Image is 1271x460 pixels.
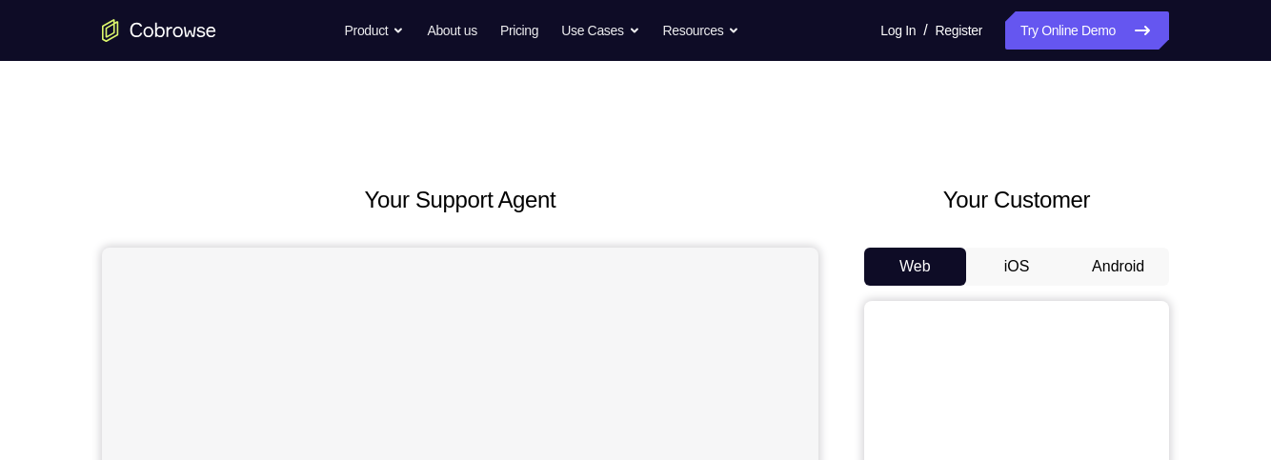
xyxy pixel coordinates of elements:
[561,11,639,50] button: Use Cases
[500,11,538,50] a: Pricing
[923,19,927,42] span: /
[864,183,1169,217] h2: Your Customer
[966,248,1068,286] button: iOS
[345,11,405,50] button: Product
[880,11,916,50] a: Log In
[1067,248,1169,286] button: Android
[102,19,216,42] a: Go to the home page
[102,183,818,217] h2: Your Support Agent
[1005,11,1169,50] a: Try Online Demo
[936,11,982,50] a: Register
[663,11,740,50] button: Resources
[427,11,476,50] a: About us
[864,248,966,286] button: Web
